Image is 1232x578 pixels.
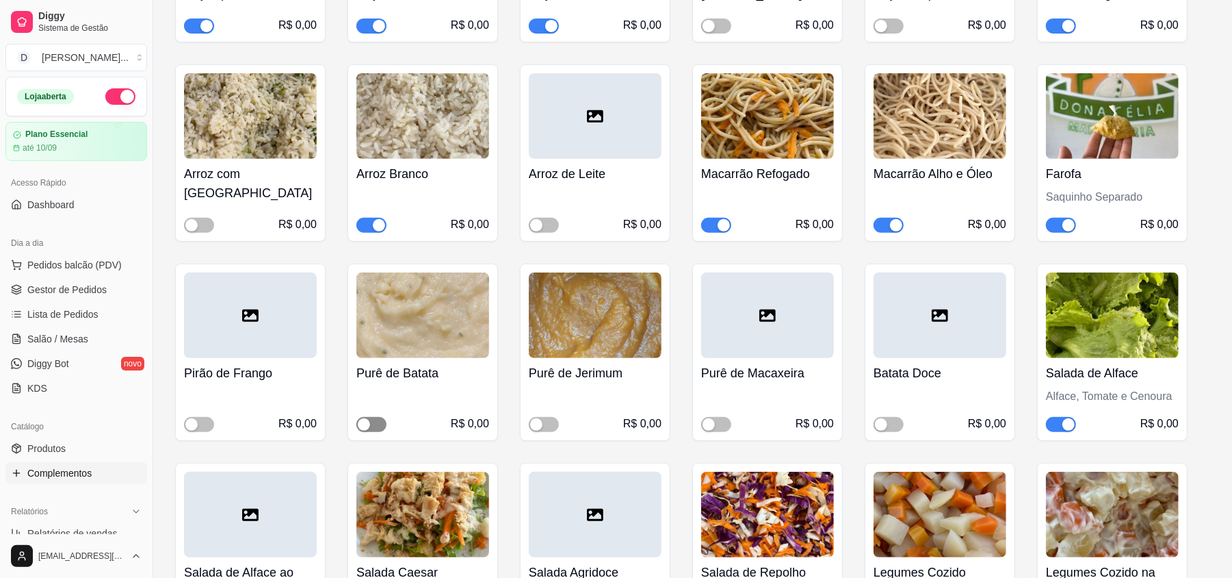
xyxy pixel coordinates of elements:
div: R$ 0,00 [796,416,834,432]
h4: Purê de Batata [356,364,489,383]
span: KDS [27,381,47,395]
span: Diggy [38,10,142,23]
h4: Salada de Alface [1046,364,1179,383]
img: product-image [701,472,834,557]
img: product-image [1046,273,1179,358]
span: Relatórios [11,506,48,517]
button: Alterar Status [105,88,135,105]
img: product-image [356,472,489,557]
a: Plano Essencialaté 10/09 [5,122,147,161]
a: Complementos [5,462,147,484]
div: Dia a dia [5,232,147,254]
span: Salão / Mesas [27,332,88,346]
span: Produtos [27,442,66,455]
div: Saquinho Separado [1046,189,1179,205]
a: Dashboard [5,194,147,216]
div: Catálogo [5,416,147,438]
article: até 10/09 [23,142,57,153]
img: product-image [1046,73,1179,159]
span: Dashboard [27,198,75,212]
div: R$ 0,00 [451,17,489,34]
span: Gestor de Pedidos [27,283,107,297]
h4: Macarrão Alho e Óleo [874,164,1006,184]
h4: Macarrão Refogado [701,164,834,184]
a: Diggy Botnovo [5,353,147,375]
div: R$ 0,00 [1140,17,1179,34]
h4: Arroz com [GEOGRAPHIC_DATA] [184,164,317,203]
a: Lista de Pedidos [5,303,147,325]
img: product-image [356,273,489,358]
span: Relatórios de vendas [27,527,118,540]
a: Produtos [5,438,147,460]
button: Pedidos balcão (PDV) [5,254,147,276]
div: R$ 0,00 [278,416,317,432]
div: Alface, Tomate e Cenoura [1046,388,1179,405]
button: Select a team [5,44,147,71]
img: product-image [184,73,317,159]
a: Gestor de Pedidos [5,279,147,301]
span: [EMAIL_ADDRESS][DOMAIN_NAME] [38,551,125,562]
h4: Arroz de Leite [529,164,661,184]
h4: Pirão de Frango [184,364,317,383]
div: R$ 0,00 [968,416,1006,432]
h4: Purê de Macaxeira [701,364,834,383]
div: Loja aberta [17,89,74,104]
a: Salão / Mesas [5,328,147,350]
span: D [17,51,31,64]
div: R$ 0,00 [1140,416,1179,432]
div: R$ 0,00 [278,216,317,233]
img: product-image [356,73,489,159]
h4: Purê de Jerimum [529,364,661,383]
article: Plano Essencial [25,129,88,140]
img: product-image [874,73,1006,159]
div: R$ 0,00 [623,216,661,233]
h4: Batata Doce [874,364,1006,383]
img: product-image [701,73,834,159]
img: product-image [1046,472,1179,557]
img: product-image [874,472,1006,557]
div: R$ 0,00 [451,216,489,233]
div: R$ 0,00 [796,216,834,233]
div: R$ 0,00 [968,216,1006,233]
img: product-image [529,273,661,358]
div: R$ 0,00 [451,416,489,432]
div: R$ 0,00 [623,17,661,34]
h4: Farofa [1046,164,1179,184]
button: [EMAIL_ADDRESS][DOMAIN_NAME] [5,540,147,573]
div: R$ 0,00 [796,17,834,34]
a: DiggySistema de Gestão [5,5,147,38]
a: KDS [5,377,147,399]
div: [PERSON_NAME] ... [42,51,129,64]
div: R$ 0,00 [623,416,661,432]
span: Sistema de Gestão [38,23,142,34]
span: Diggy Bot [27,357,69,370]
span: Complementos [27,466,92,480]
div: R$ 0,00 [1140,216,1179,233]
div: R$ 0,00 [968,17,1006,34]
h4: Arroz Branco [356,164,489,184]
div: Acesso Rápido [5,172,147,194]
a: Relatórios de vendas [5,523,147,544]
div: R$ 0,00 [278,17,317,34]
span: Lista de Pedidos [27,307,99,321]
span: Pedidos balcão (PDV) [27,258,122,272]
